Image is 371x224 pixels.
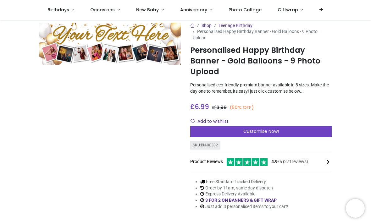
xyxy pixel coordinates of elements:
li: Free Standard Tracked Delivery [200,179,288,185]
span: 6.99 [195,102,209,111]
i: Add to wishlist [191,119,195,123]
a: Shop [202,23,212,28]
li: Order by 11am, same day dispatch [200,185,288,191]
div: Product Reviews [190,157,332,166]
h1: Personalised Happy Birthday Banner - Gold Balloons - 9 Photo Upload [190,45,332,77]
small: (50% OFF) [230,104,254,111]
div: SKU: BN-00382 [190,141,220,150]
li: Just add 3 personalised items to your cart! [200,204,288,210]
span: /5 ( 271 reviews) [271,159,308,165]
span: Personalised Happy Birthday Banner - Gold Balloons - 9 Photo Upload [193,29,318,40]
span: £ [190,102,209,111]
a: 3 FOR 2 ON BANNERS & GIFT WRAP [205,198,277,203]
span: Occasions [90,7,115,13]
span: 13.98 [215,104,227,111]
span: Birthdays [47,7,69,13]
span: Photo Collage [229,7,262,13]
span: Giftwrap [278,7,298,13]
span: Customise Now! [243,128,279,134]
img: Personalised Happy Birthday Banner - Gold Balloons - 9 Photo Upload [39,23,181,65]
a: Teenage Birthday [219,23,252,28]
span: Anniversary [180,7,207,13]
p: Personalised eco-friendly premium banner available in 8 sizes. Make the day one to remember, its ... [190,82,332,94]
span: New Baby [136,7,159,13]
button: Add to wishlistAdd to wishlist [190,116,234,127]
span: £ [212,104,227,111]
li: Express Delivery Available [200,191,288,197]
iframe: Brevo live chat [346,199,365,218]
span: 4.9 [271,159,278,164]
